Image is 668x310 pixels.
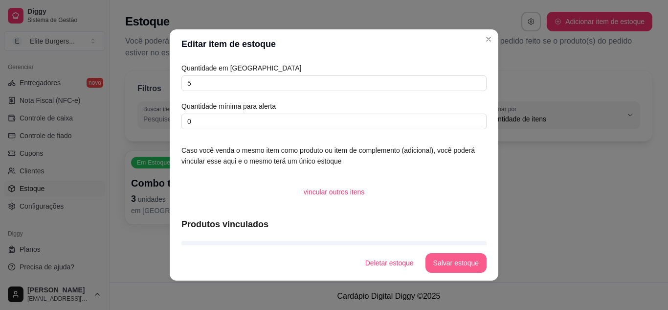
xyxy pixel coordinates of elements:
button: Deletar estoque [357,253,422,273]
button: Close [481,31,496,47]
button: vincular outros itens [296,182,373,202]
header: Editar item de estoque [170,29,498,59]
article: Quantidade mínima para alerta [181,101,487,112]
button: Salvar estoque [425,253,487,273]
article: Quantidade em [GEOGRAPHIC_DATA] [181,63,487,73]
article: Produtos vinculados [181,217,487,231]
article: Caso você venda o mesmo item como produto ou item de complemento (adicional), você poderá vincula... [181,145,487,167]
